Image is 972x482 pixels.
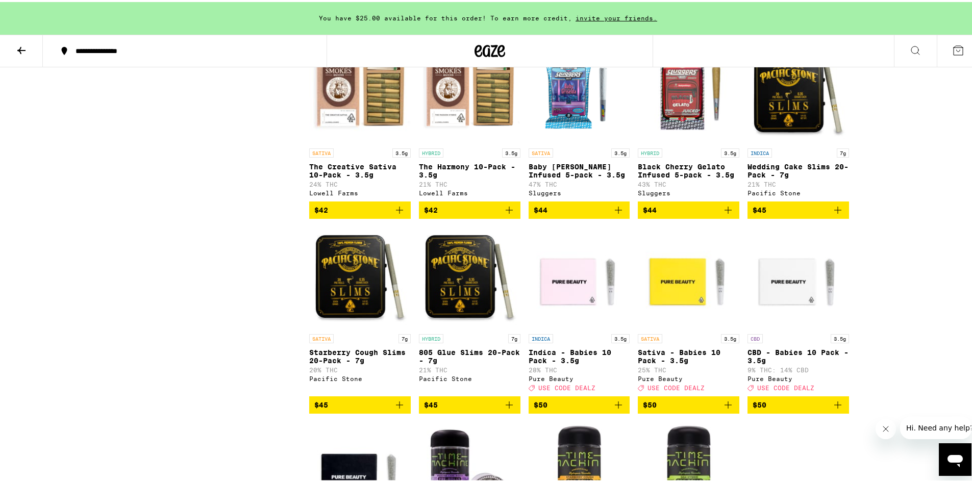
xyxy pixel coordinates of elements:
[419,225,520,394] a: Open page for 805 Glue Slims 20-Pack - 7g from Pacific Stone
[529,39,630,199] a: Open page for Baby Griselda Infused 5-pack - 3.5g from Sluggers
[424,204,438,212] span: $42
[529,146,553,156] p: SATIVA
[309,199,411,217] button: Add to bag
[638,179,739,186] p: 43% THC
[638,373,739,380] div: Pure Beauty
[529,188,630,194] div: Sluggers
[309,39,411,199] a: Open page for The Creative Sativa 10-Pack - 3.5g from Lowell Farms
[572,13,661,19] span: invite your friends.
[529,179,630,186] p: 47% THC
[831,332,849,341] p: 3.5g
[529,199,630,217] button: Add to bag
[747,365,849,371] p: 9% THC: 14% CBD
[753,204,766,212] span: $45
[747,188,849,194] div: Pacific Stone
[309,39,411,141] img: Lowell Farms - The Creative Sativa 10-Pack - 3.5g
[534,399,547,407] span: $50
[747,332,763,341] p: CBD
[747,394,849,412] button: Add to bag
[747,346,849,363] p: CBD - Babies 10 Pack - 3.5g
[638,394,739,412] button: Add to bag
[747,179,849,186] p: 21% THC
[309,365,411,371] p: 20% THC
[529,365,630,371] p: 28% THC
[309,161,411,177] p: The Creative Sativa 10-Pack - 3.5g
[638,332,662,341] p: SATIVA
[419,39,520,141] img: Lowell Farms - The Harmony 10-Pack - 3.5g
[611,332,630,341] p: 3.5g
[643,399,657,407] span: $50
[747,161,849,177] p: Wedding Cake Slims 20-Pack - 7g
[529,373,630,380] div: Pure Beauty
[309,394,411,412] button: Add to bag
[638,199,739,217] button: Add to bag
[309,373,411,380] div: Pacific Stone
[638,161,739,177] p: Black Cherry Gelato Infused 5-pack - 3.5g
[638,225,739,327] img: Pure Beauty - Sativa - Babies 10 Pack - 3.5g
[309,225,411,327] img: Pacific Stone - Starberry Cough Slims 20-Pack - 7g
[419,39,520,199] a: Open page for The Harmony 10-Pack - 3.5g from Lowell Farms
[638,146,662,156] p: HYBRID
[757,383,814,389] span: USE CODE DEALZ
[747,39,849,141] img: Pacific Stone - Wedding Cake Slims 20-Pack - 7g
[309,346,411,363] p: Starberry Cough Slims 20-Pack - 7g
[419,179,520,186] p: 21% THC
[508,332,520,341] p: 7g
[747,199,849,217] button: Add to bag
[643,204,657,212] span: $44
[900,415,971,437] iframe: Message from company
[534,204,547,212] span: $44
[6,7,73,15] span: Hi. Need any help?
[753,399,766,407] span: $50
[309,146,334,156] p: SATIVA
[529,346,630,363] p: Indica - Babies 10 Pack - 3.5g
[398,332,411,341] p: 7g
[424,399,438,407] span: $45
[638,39,739,141] img: Sluggers - Black Cherry Gelato Infused 5-pack - 3.5g
[419,199,520,217] button: Add to bag
[419,365,520,371] p: 21% THC
[638,188,739,194] div: Sluggers
[309,332,334,341] p: SATIVA
[314,204,328,212] span: $42
[419,373,520,380] div: Pacific Stone
[319,13,572,19] span: You have $25.00 available for this order! To earn more credit,
[419,146,443,156] p: HYBRID
[747,373,849,380] div: Pure Beauty
[611,146,630,156] p: 3.5g
[747,225,849,394] a: Open page for CBD - Babies 10 Pack - 3.5g from Pure Beauty
[747,146,772,156] p: INDICA
[502,146,520,156] p: 3.5g
[837,146,849,156] p: 7g
[538,383,595,389] span: USE CODE DEALZ
[419,161,520,177] p: The Harmony 10-Pack - 3.5g
[309,188,411,194] div: Lowell Farms
[309,225,411,394] a: Open page for Starberry Cough Slims 20-Pack - 7g from Pacific Stone
[529,225,630,327] img: Pure Beauty - Indica - Babies 10 Pack - 3.5g
[638,365,739,371] p: 25% THC
[747,39,849,199] a: Open page for Wedding Cake Slims 20-Pack - 7g from Pacific Stone
[419,332,443,341] p: HYBRID
[647,383,705,389] span: USE CODE DEALZ
[419,346,520,363] p: 805 Glue Slims 20-Pack - 7g
[638,39,739,199] a: Open page for Black Cherry Gelato Infused 5-pack - 3.5g from Sluggers
[529,39,630,141] img: Sluggers - Baby Griselda Infused 5-pack - 3.5g
[309,179,411,186] p: 24% THC
[419,188,520,194] div: Lowell Farms
[529,161,630,177] p: Baby [PERSON_NAME] Infused 5-pack - 3.5g
[638,346,739,363] p: Sativa - Babies 10 Pack - 3.5g
[314,399,328,407] span: $45
[721,332,739,341] p: 3.5g
[747,225,849,327] img: Pure Beauty - CBD - Babies 10 Pack - 3.5g
[939,441,971,474] iframe: Button to launch messaging window
[419,225,520,327] img: Pacific Stone - 805 Glue Slims 20-Pack - 7g
[529,394,630,412] button: Add to bag
[721,146,739,156] p: 3.5g
[876,417,896,437] iframe: Close message
[529,332,553,341] p: INDICA
[392,146,411,156] p: 3.5g
[529,225,630,394] a: Open page for Indica - Babies 10 Pack - 3.5g from Pure Beauty
[419,394,520,412] button: Add to bag
[638,225,739,394] a: Open page for Sativa - Babies 10 Pack - 3.5g from Pure Beauty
